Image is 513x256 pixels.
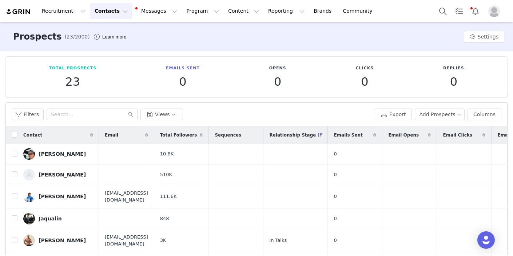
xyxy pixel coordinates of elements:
img: 0ce78af4-dedb-469b-96e8-4c46553c106a.jpg [23,148,35,160]
button: Columns [468,109,501,120]
a: Tasks [451,3,467,19]
div: [PERSON_NAME] [39,172,86,178]
div: [PERSON_NAME] [39,237,86,243]
img: 62b9e11a-088d-4aef-b893-89b5a15c87e0.jpg [23,191,35,202]
input: Search... [47,109,138,120]
a: [PERSON_NAME] [23,169,93,180]
span: [EMAIL_ADDRESS][DOMAIN_NAME] [105,233,148,248]
i: icon: search [128,112,133,117]
button: Add Prospects [415,109,465,120]
span: Sequences [215,132,241,138]
button: Messages [132,3,182,19]
span: 0 [334,150,337,158]
p: Clicks [356,65,374,72]
button: Profile [484,5,507,17]
button: Filters [12,109,44,120]
p: Replies [443,65,464,72]
a: [PERSON_NAME] [23,148,93,160]
span: 0 [334,215,337,222]
span: 0 [334,193,337,200]
p: Opens [269,65,286,72]
span: 0 [334,237,337,244]
p: 0 [166,75,200,88]
span: In Talks [269,237,287,244]
button: Views [140,109,183,120]
h3: Prospects [13,30,62,43]
button: Notifications [468,3,484,19]
p: 0 [443,75,464,88]
span: (23/2000) [65,33,90,41]
span: Contact [23,132,42,138]
button: Program [182,3,223,19]
span: 111.6K [160,193,177,200]
span: 3K [160,237,166,244]
span: 10.8K [160,150,174,158]
a: Community [339,3,380,19]
div: Tooltip anchor [101,33,128,41]
button: Settings [464,31,504,42]
p: 0 [269,75,286,88]
button: Export [375,109,412,120]
div: [PERSON_NAME] [39,151,86,157]
span: Emails Sent [334,132,362,138]
img: 564ba261-8f2f-4041-a32e-1989ed4aeaf5.jpg [23,235,35,246]
span: Email [105,132,118,138]
img: placeholder-profile.jpg [488,5,500,17]
div: Open Intercom Messenger [477,231,495,249]
span: Total Followers [160,132,197,138]
a: [PERSON_NAME] [23,191,93,202]
button: Recruitment [37,3,90,19]
span: 510K [160,171,172,178]
p: 0 [356,75,374,88]
span: Email Clicks [443,132,472,138]
p: Emails Sent [166,65,200,72]
button: Contacts [90,3,132,19]
span: 848 [160,215,169,222]
span: [EMAIL_ADDRESS][DOMAIN_NAME] [105,190,148,204]
a: Jaqualin [23,213,93,224]
img: 24c4ec69-db61-42de-9c6d-56560d5263b5--s.jpg [23,169,35,180]
span: Relationship Stage [269,132,316,138]
a: Brands [309,3,338,19]
button: Content [224,3,263,19]
img: c56dc48c-ab46-4e1a-a9be-4211cf64c914.jpg [23,213,35,224]
button: Reporting [264,3,309,19]
img: grin logo [6,8,31,15]
button: Search [435,3,451,19]
p: 23 [49,75,96,88]
div: [PERSON_NAME] [39,194,86,199]
span: 0 [334,171,337,178]
div: Jaqualin [39,216,62,222]
span: Email Opens [388,132,419,138]
a: [PERSON_NAME] [23,235,93,246]
p: Total Prospects [49,65,96,72]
